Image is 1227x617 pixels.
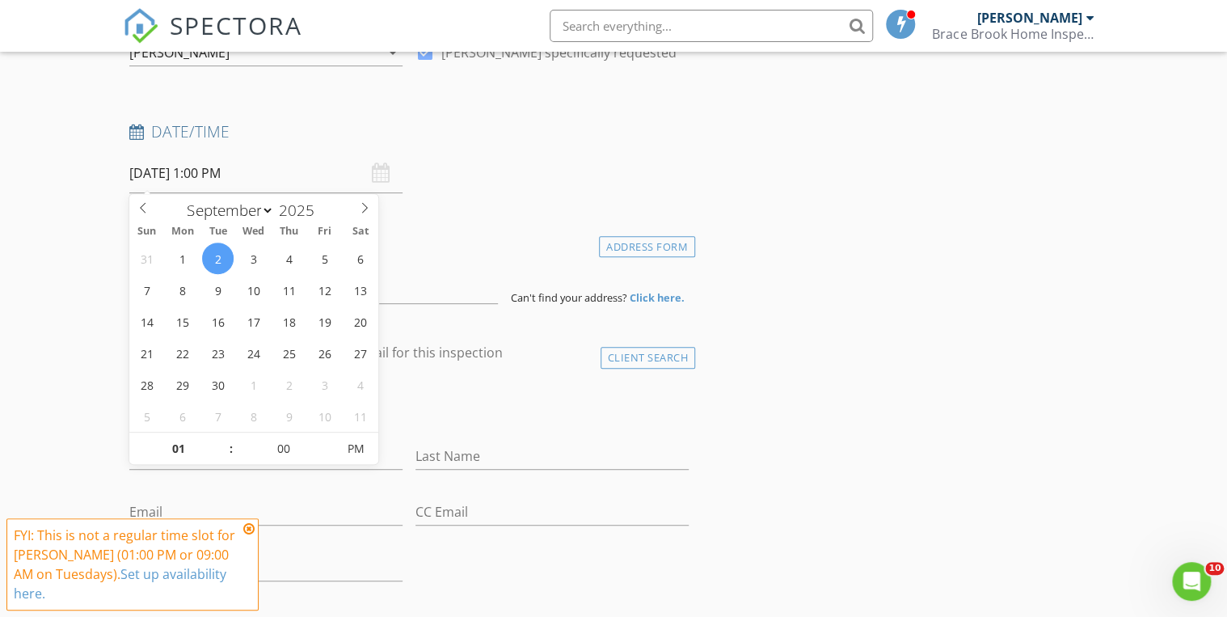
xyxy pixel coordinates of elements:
[238,306,269,337] span: September 17, 2025
[229,433,234,465] span: :
[511,290,627,305] span: Can't find your address?
[202,306,234,337] span: September 16, 2025
[129,121,689,142] h4: Date/Time
[309,306,340,337] span: September 19, 2025
[202,274,234,306] span: September 9, 2025
[167,243,198,274] span: September 1, 2025
[202,369,234,400] span: September 30, 2025
[550,10,873,42] input: Search everything...
[14,526,238,603] div: FYI: This is not a regular time slot for [PERSON_NAME] (01:00 PM or 09:00 AM on Tuesdays).
[131,400,162,432] span: October 5, 2025
[202,400,234,432] span: October 7, 2025
[601,347,696,369] div: Client Search
[344,369,376,400] span: October 4, 2025
[309,400,340,432] span: October 10, 2025
[599,236,695,258] div: Address Form
[976,10,1082,26] div: [PERSON_NAME]
[238,337,269,369] span: September 24, 2025
[167,400,198,432] span: October 6, 2025
[630,290,685,305] strong: Click here.
[273,369,305,400] span: October 2, 2025
[272,226,307,237] span: Thu
[309,337,340,369] span: September 26, 2025
[238,274,269,306] span: September 10, 2025
[167,306,198,337] span: September 15, 2025
[254,344,503,361] label: Enable Client CC email for this inspection
[165,226,200,237] span: Mon
[273,337,305,369] span: September 25, 2025
[131,274,162,306] span: September 7, 2025
[441,44,677,61] label: [PERSON_NAME] specifically requested
[129,232,689,253] h4: Location
[344,306,376,337] span: September 20, 2025
[309,274,340,306] span: September 12, 2025
[170,8,302,42] span: SPECTORA
[1205,562,1224,575] span: 10
[344,243,376,274] span: September 6, 2025
[274,200,327,221] input: Year
[131,306,162,337] span: September 14, 2025
[273,400,305,432] span: October 9, 2025
[273,306,305,337] span: September 18, 2025
[202,243,234,274] span: September 2, 2025
[333,433,377,465] span: Click to toggle
[167,274,198,306] span: September 8, 2025
[167,337,198,369] span: September 22, 2025
[273,274,305,306] span: September 11, 2025
[202,337,234,369] span: September 23, 2025
[167,369,198,400] span: September 29, 2025
[131,337,162,369] span: September 21, 2025
[309,243,340,274] span: September 5, 2025
[123,8,158,44] img: The Best Home Inspection Software - Spectora
[344,337,376,369] span: September 27, 2025
[343,226,378,237] span: Sat
[344,274,376,306] span: September 13, 2025
[129,226,165,237] span: Sun
[14,565,226,602] a: Set up availability here.
[932,26,1094,42] div: Brace Brook Home Inspections LLC.
[383,43,403,62] i: arrow_drop_down
[238,369,269,400] span: October 1, 2025
[200,226,236,237] span: Tue
[129,154,403,193] input: Select date
[344,400,376,432] span: October 11, 2025
[123,22,302,56] a: SPECTORA
[238,400,269,432] span: October 8, 2025
[238,243,269,274] span: September 3, 2025
[273,243,305,274] span: September 4, 2025
[1172,562,1211,601] iframe: Intercom live chat
[236,226,272,237] span: Wed
[131,369,162,400] span: September 28, 2025
[131,243,162,274] span: August 31, 2025
[307,226,343,237] span: Fri
[309,369,340,400] span: October 3, 2025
